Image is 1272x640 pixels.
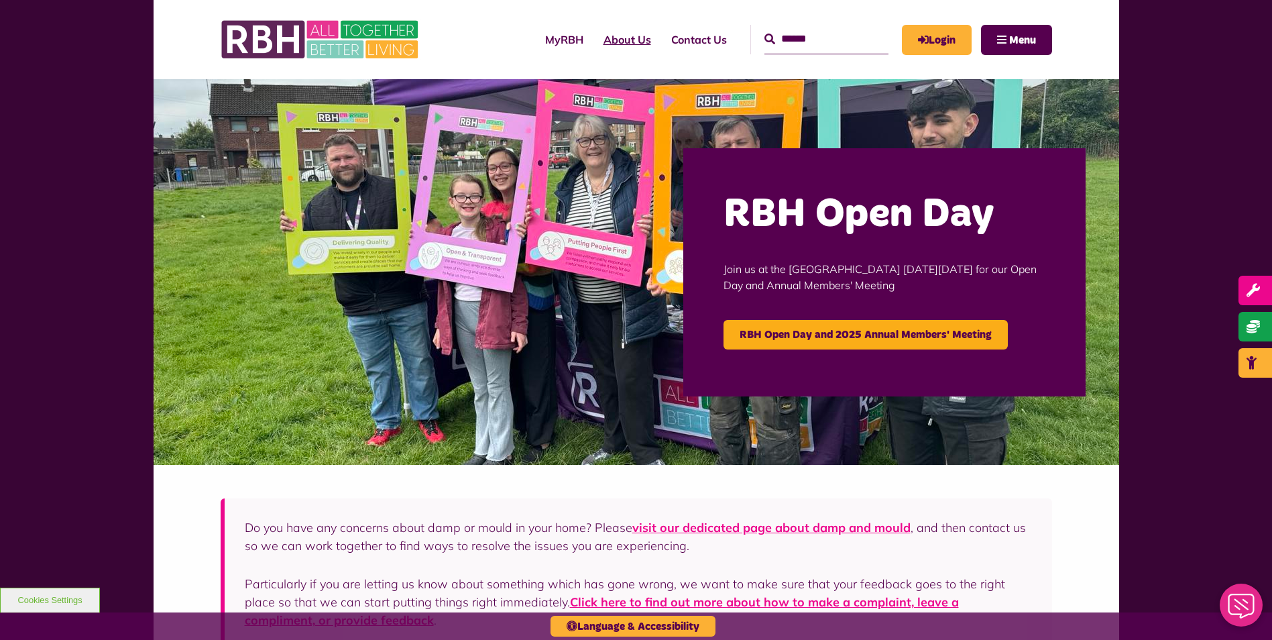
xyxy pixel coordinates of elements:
input: Search [764,25,888,54]
a: Contact Us [661,21,737,58]
h2: RBH Open Day [724,189,1045,241]
img: RBH [221,13,422,66]
a: MyRBH [902,25,972,55]
a: RBH Open Day and 2025 Annual Members' Meeting [724,320,1008,350]
p: Do you have any concerns about damp or mould in your home? Please , and then contact us so we can... [245,519,1032,555]
p: Join us at the [GEOGRAPHIC_DATA] [DATE][DATE] for our Open Day and Annual Members' Meeting [724,241,1045,313]
p: Particularly if you are letting us know about something which has gone wrong, we want to make sur... [245,575,1032,629]
a: MyRBH [535,21,593,58]
a: About Us [593,21,661,58]
a: visit our dedicated page about damp and mould [632,520,911,535]
span: Menu [1009,35,1036,46]
img: Image (22) [154,79,1119,465]
iframe: Netcall Web Assistant for live chat [1212,580,1272,640]
a: Click here to find out more about how to make a complaint, leave a compliment, or provide feedback [245,594,959,628]
button: Navigation [981,25,1052,55]
button: Language & Accessibility [551,616,715,637]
